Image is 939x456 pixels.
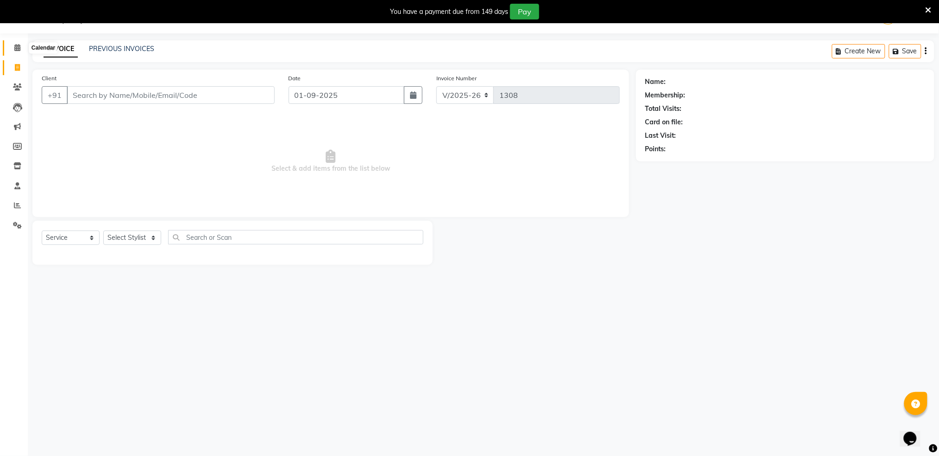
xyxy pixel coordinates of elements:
button: Create New [832,44,885,58]
input: Search or Scan [168,230,423,244]
button: Save [889,44,921,58]
input: Search by Name/Mobile/Email/Code [67,86,275,104]
div: Total Visits: [645,104,682,114]
label: Date [289,74,301,83]
div: Calendar [29,43,57,54]
div: Card on file: [645,117,683,127]
span: Select & add items from the list below [42,115,620,208]
div: Last Visit: [645,131,676,141]
div: You have a payment due from 149 days [390,7,508,17]
iframe: chat widget [900,419,930,447]
label: Invoice Number [436,74,477,83]
button: Pay [510,4,539,19]
button: +91 [42,86,68,104]
a: PREVIOUS INVOICES [89,45,154,53]
div: Membership: [645,90,686,100]
div: Name: [645,77,666,87]
label: Client [42,74,57,83]
div: Points: [645,144,666,154]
